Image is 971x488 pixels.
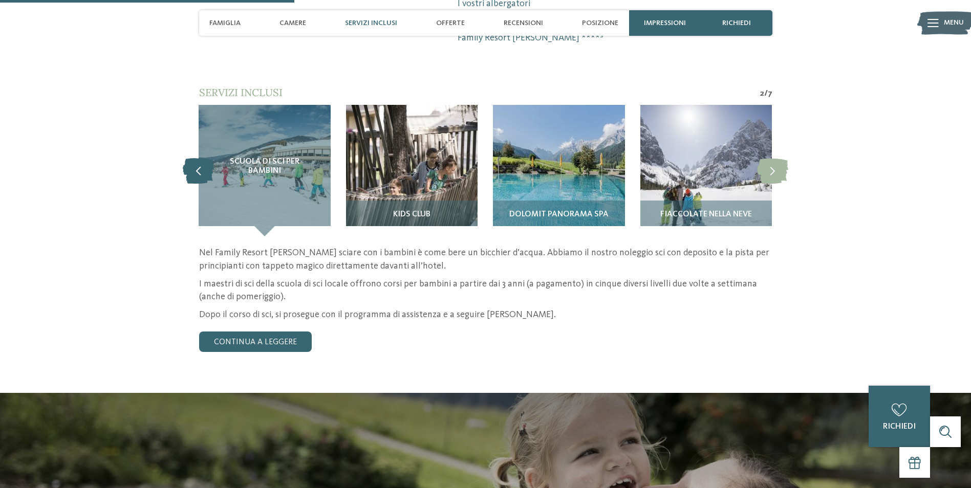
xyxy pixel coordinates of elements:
[493,105,624,236] img: Il nostro family hotel a Sesto, il vostro rifugio sulle Dolomiti.
[199,331,312,352] a: continua a leggere
[279,19,306,28] span: Camere
[219,158,310,175] span: Scuola di sci per bambini
[582,19,618,28] span: Posizione
[760,88,764,99] span: 2
[209,19,241,28] span: Famiglia
[883,423,916,431] span: richiedi
[509,210,609,219] span: Dolomit Panorama SPA
[393,210,430,219] span: Kids Club
[458,32,772,45] span: Family Resort [PERSON_NAME] ****ˢ
[199,278,772,303] p: I maestri di sci della scuola di sci locale offrono corsi per bambini a partire dai 3 anni (a pag...
[640,105,772,236] img: Il nostro family hotel a Sesto, il vostro rifugio sulle Dolomiti.
[199,247,772,272] p: Nel Family Resort [PERSON_NAME] sciare con i bambini è come bere un bicchier d’acqua. Abbiamo il ...
[346,105,478,236] img: Il nostro family hotel a Sesto, il vostro rifugio sulle Dolomiti.
[722,19,751,28] span: richiedi
[504,19,543,28] span: Recensioni
[644,19,686,28] span: Impressioni
[199,308,772,321] p: Dopo il corso di sci, si prosegue con il programma di assistenza e a seguire [PERSON_NAME].
[199,86,283,99] span: Servizi inclusi
[869,386,930,447] a: richiedi
[768,88,772,99] span: 7
[436,19,465,28] span: Offerte
[764,88,768,99] span: /
[660,210,752,219] span: Fiaccolate nella neve
[345,19,397,28] span: Servizi inclusi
